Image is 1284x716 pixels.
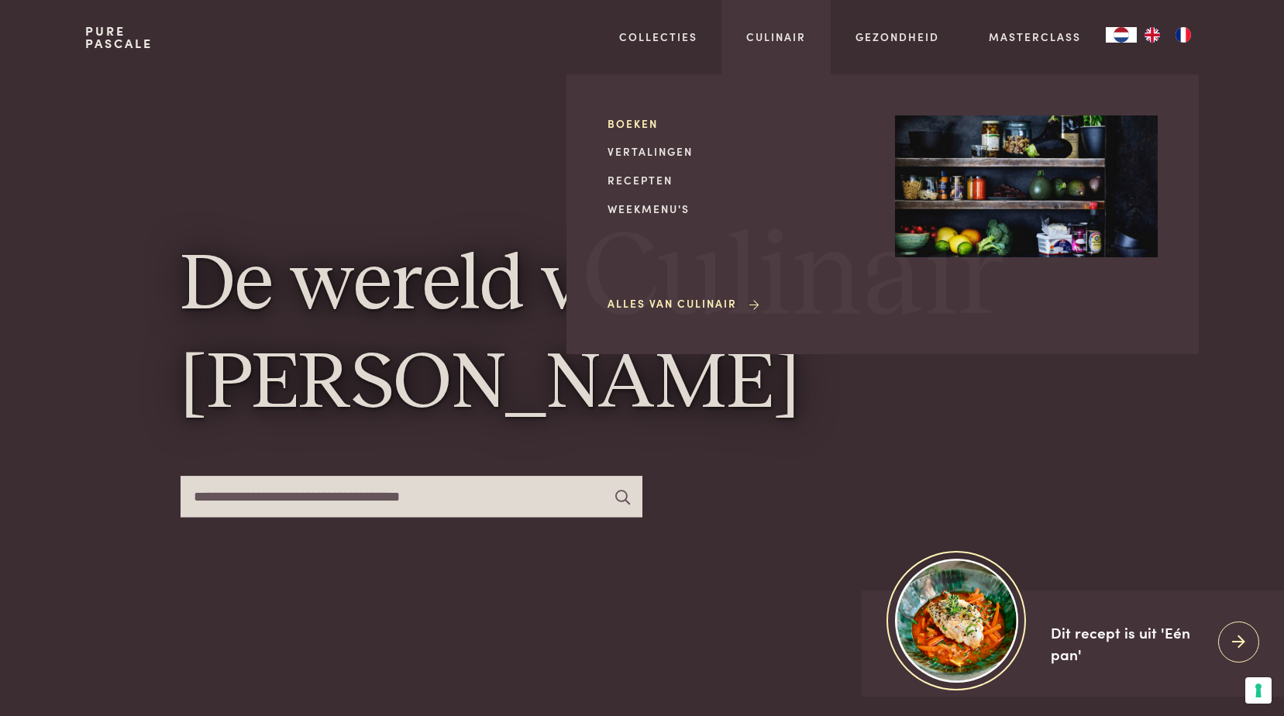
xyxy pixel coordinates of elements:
[181,237,1104,435] h1: De wereld van [PERSON_NAME]
[855,29,939,45] a: Gezondheid
[862,590,1284,697] a: https://admin.purepascale.com/wp-content/uploads/2025/08/home_recept_link.jpg Dit recept is uit '...
[1106,27,1199,43] aside: Language selected: Nederlands
[608,143,870,160] a: Vertalingen
[608,172,870,188] a: Recepten
[608,115,870,132] a: Boeken
[989,29,1081,45] a: Masterclass
[1245,677,1272,704] button: Uw voorkeuren voor toestemming voor trackingtechnologieën
[1106,27,1137,43] div: Language
[1168,27,1199,43] a: FR
[1137,27,1199,43] ul: Language list
[608,201,870,217] a: Weekmenu's
[1051,621,1206,666] div: Dit recept is uit 'Eén pan'
[895,115,1158,258] img: Culinair
[1137,27,1168,43] a: EN
[746,29,806,45] a: Culinair
[85,25,153,50] a: PurePascale
[619,29,697,45] a: Collecties
[583,219,1004,338] span: Culinair
[1106,27,1137,43] a: NL
[895,559,1018,682] img: https://admin.purepascale.com/wp-content/uploads/2025/08/home_recept_link.jpg
[608,295,762,312] a: Alles van Culinair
